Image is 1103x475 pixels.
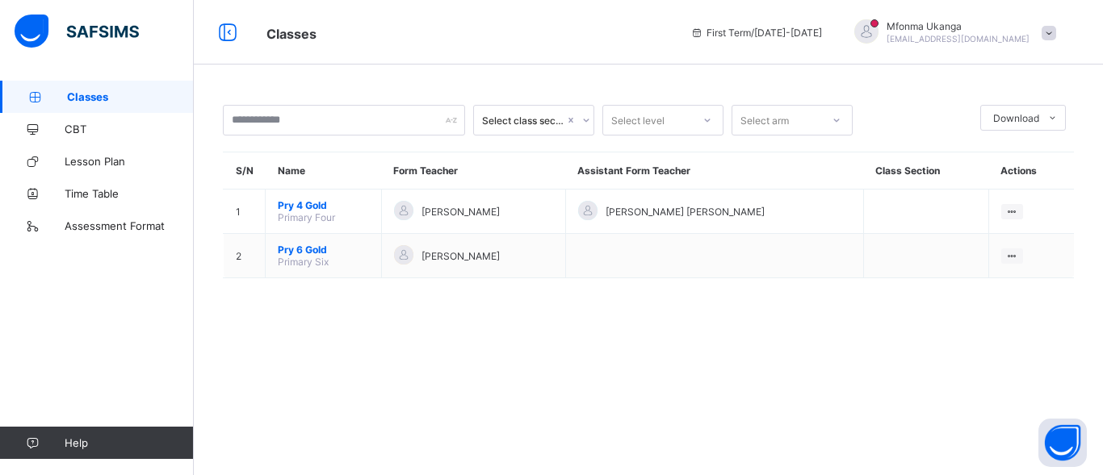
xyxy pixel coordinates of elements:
[224,190,266,234] td: 1
[65,436,193,449] span: Help
[740,105,789,135] div: Select arm
[482,115,564,127] div: Select class section
[421,250,500,262] span: [PERSON_NAME]
[988,152,1074,190] th: Actions
[611,105,665,135] div: Select level
[606,206,765,218] span: [PERSON_NAME] [PERSON_NAME]
[266,26,317,42] span: Classes
[838,19,1064,46] div: Mfonma Ukanga
[278,244,369,256] span: Pry 6 Gold
[887,34,1030,44] span: [EMAIL_ADDRESS][DOMAIN_NAME]
[278,199,369,211] span: Pry 4 Gold
[224,152,266,190] th: S/N
[1038,419,1087,467] button: Open asap
[65,123,194,135] span: CBT
[224,234,266,278] td: 2
[266,152,382,190] th: Name
[993,112,1039,124] span: Download
[381,152,565,190] th: Form Teacher
[565,152,863,190] th: Assistant Form Teacher
[887,20,1030,32] span: Mfonma Ukanga
[690,27,822,39] span: session/term information
[65,155,194,168] span: Lesson Plan
[863,152,988,190] th: Class Section
[15,15,139,48] img: safsims
[65,187,194,200] span: Time Table
[67,90,194,103] span: Classes
[421,206,500,218] span: [PERSON_NAME]
[65,219,194,232] span: Assessment Format
[278,256,329,268] span: Primary Six
[278,211,335,223] span: Primary Four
